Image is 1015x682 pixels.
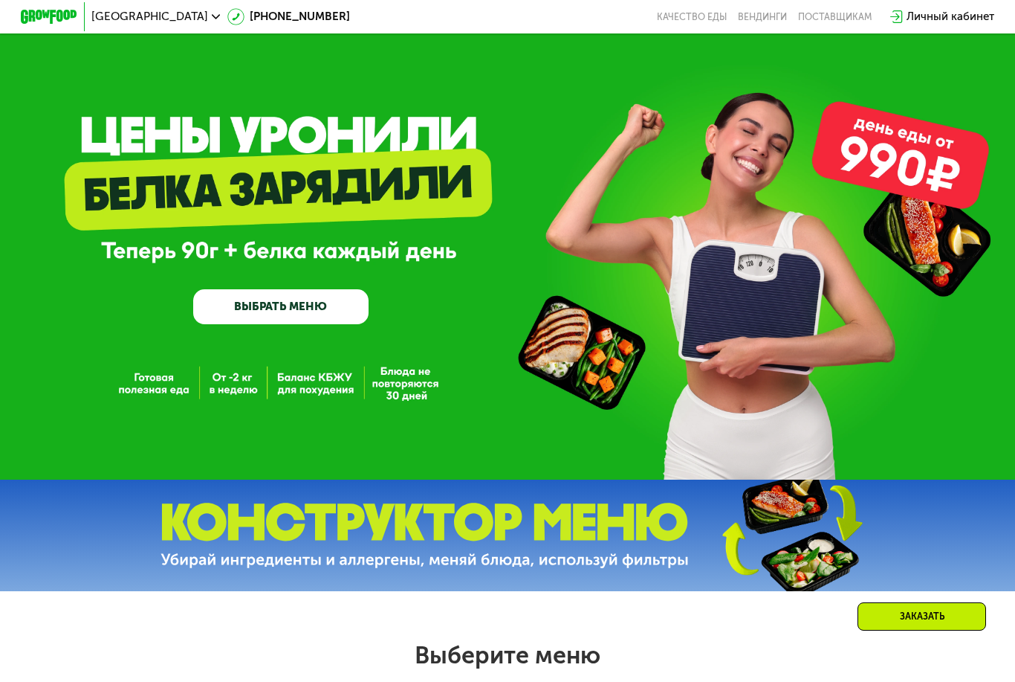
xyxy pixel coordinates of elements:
[907,8,994,25] div: Личный кабинет
[657,11,727,22] a: Качество еды
[193,289,369,324] a: ВЫБРАТЬ МЕНЮ
[91,11,208,22] span: [GEOGRAPHIC_DATA]
[227,8,350,25] a: [PHONE_NUMBER]
[738,11,787,22] a: Вендинги
[798,11,872,22] div: поставщикам
[45,640,970,670] h2: Выберите меню
[857,602,986,631] div: Заказать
